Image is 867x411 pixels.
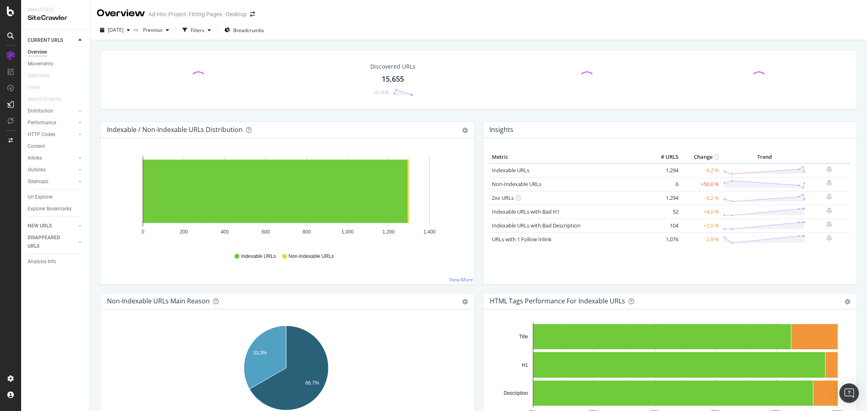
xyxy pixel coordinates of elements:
[374,89,389,96] div: -0.16%
[680,191,721,205] td: -0.2 %
[492,180,541,188] a: Non-Indexable URLs
[28,36,63,45] div: CURRENT URLS
[648,218,680,232] td: 104
[107,125,243,134] div: Indexable / Non-Indexable URLs Distribution
[97,6,145,20] div: Overview
[648,177,680,191] td: 6
[826,235,832,241] div: bell-plus
[28,13,83,23] div: SiteCrawler
[28,48,47,56] div: Overview
[28,222,52,230] div: NEW URLS
[148,10,247,18] div: Ad-Hoc Project: Fitting Pages - Desktop
[826,221,832,227] div: bell-plus
[28,177,48,186] div: Sitemaps
[140,24,172,37] button: Previous
[179,24,214,37] button: Filters
[28,142,45,151] div: Content
[28,95,61,104] div: Search Engines
[492,222,580,229] a: Indexable URLs with Bad Description
[522,362,528,368] text: H1
[503,390,528,396] text: Description
[370,63,415,71] div: Discovered URLs
[141,229,144,235] text: 0
[680,232,721,246] td: -2.8 %
[490,151,648,163] th: Metric
[648,205,680,218] td: 52
[28,205,72,213] div: Explorer Bookmarks
[305,380,319,386] text: 66.7%
[140,26,163,33] span: Previous
[221,24,267,37] button: Breadcrumbs
[133,26,140,33] span: vs
[382,74,404,84] div: 15,655
[826,180,832,186] div: bell-plus
[302,229,311,235] text: 800
[449,276,473,283] a: View More
[28,193,53,201] div: Url Explorer
[107,151,465,245] svg: A chart.
[680,177,721,191] td: +50.0 %
[262,229,270,235] text: 600
[28,154,42,162] div: Inlinks
[28,193,84,201] a: Url Explorer
[423,229,435,235] text: 1,400
[721,151,808,163] th: Trend
[826,166,832,173] div: bell-plus
[28,119,76,127] a: Performance
[680,205,721,218] td: +4.0 %
[492,236,552,243] a: URLs with 1 Follow Inlink
[28,234,76,251] a: DISAPPEARED URLS
[28,234,69,251] div: DISAPPEARED URLS
[28,107,53,115] div: Distribution
[241,253,276,260] span: Indexable URLs
[28,154,76,162] a: Inlinks
[28,71,58,80] a: Segments
[28,83,48,92] a: Visits
[107,297,210,305] div: Non-Indexable URLs Main Reason
[28,6,83,13] div: Analytics
[28,119,56,127] div: Performance
[28,166,46,174] div: Outlinks
[462,299,468,305] div: gear
[180,229,188,235] text: 200
[28,107,76,115] a: Distribution
[233,27,264,34] span: Breadcrumbs
[490,297,625,305] div: HTML Tags Performance for Indexable URLs
[826,207,832,214] div: bell-plus
[28,177,76,186] a: Sitemaps
[28,60,84,68] a: Movements
[28,142,84,151] a: Content
[289,253,334,260] span: Non-Indexable URLs
[839,383,859,403] div: Open Intercom Messenger
[97,24,133,37] button: [DATE]
[648,232,680,246] td: 1,076
[191,27,204,34] div: Filters
[648,163,680,177] td: 1,294
[28,166,76,174] a: Outlinks
[492,208,560,215] a: Indexable URLs with Bad H1
[845,299,850,305] div: gear
[648,191,680,205] td: 1,294
[492,167,529,174] a: Indexable URLs
[382,229,395,235] text: 1,200
[462,128,468,133] div: gear
[250,11,255,17] div: arrow-right-arrow-left
[492,194,514,201] a: 2xx URLs
[28,36,76,45] a: CURRENT URLS
[28,83,40,92] div: Visits
[253,350,267,356] text: 33.3%
[341,229,354,235] text: 1,000
[28,130,55,139] div: HTTP Codes
[221,229,229,235] text: 400
[28,257,56,266] div: Analysis Info
[28,60,53,68] div: Movements
[28,130,76,139] a: HTTP Codes
[108,26,124,33] span: 2025 Oct. 14th
[826,193,832,200] div: bell-plus
[680,218,721,232] td: +2.0 %
[680,163,721,177] td: -0.2 %
[28,257,84,266] a: Analysis Info
[28,222,76,230] a: NEW URLS
[519,334,528,340] text: Title
[28,205,84,213] a: Explorer Bookmarks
